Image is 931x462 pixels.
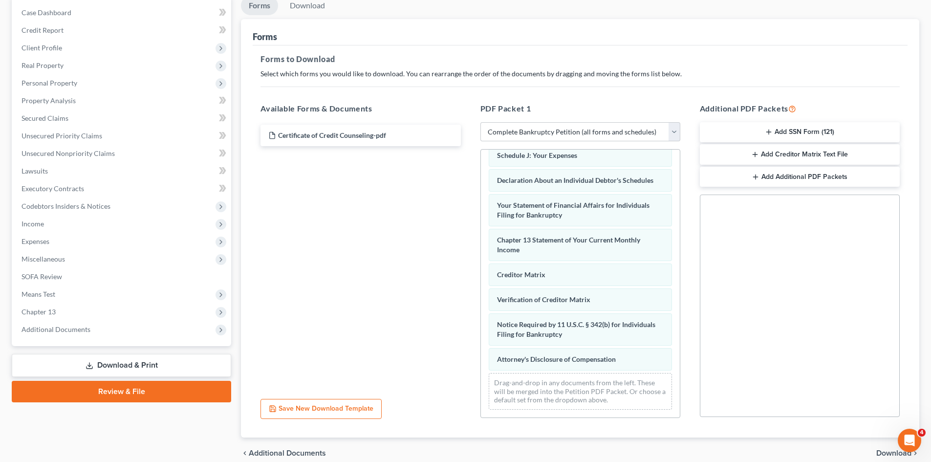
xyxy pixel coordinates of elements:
[22,79,77,87] span: Personal Property
[14,127,231,145] a: Unsecured Priority Claims
[497,201,650,219] span: Your Statement of Financial Affairs for Individuals Filing for Bankruptcy
[260,399,382,419] button: Save New Download Template
[497,355,616,363] span: Attorney's Disclosure of Compensation
[22,202,110,210] span: Codebtors Insiders & Notices
[489,373,672,410] div: Drag-and-drop in any documents from the left. These will be merged into the Petition PDF Packet. ...
[249,449,326,457] span: Additional Documents
[14,22,231,39] a: Credit Report
[14,268,231,286] a: SOFA Review
[22,184,84,193] span: Executory Contracts
[700,122,900,143] button: Add SSN Form (121)
[700,144,900,165] button: Add Creditor Matrix Text File
[497,176,653,184] span: Declaration About an Individual Debtor's Schedules
[22,167,48,175] span: Lawsuits
[253,31,277,43] div: Forms
[497,320,655,338] span: Notice Required by 11 U.S.C. § 342(b) for Individuals Filing for Bankruptcy
[22,61,64,69] span: Real Property
[700,167,900,187] button: Add Additional PDF Packets
[14,92,231,110] a: Property Analysis
[22,96,76,105] span: Property Analysis
[22,44,62,52] span: Client Profile
[260,103,460,114] h5: Available Forms & Documents
[911,449,919,457] i: chevron_right
[14,180,231,198] a: Executory Contracts
[918,429,926,437] span: 4
[22,308,56,316] span: Chapter 13
[497,295,590,304] span: Verification of Creditor Matrix
[22,149,115,157] span: Unsecured Nonpriority Claims
[14,4,231,22] a: Case Dashboard
[278,131,386,139] span: Certificate of Credit Counseling-pdf
[497,236,640,254] span: Chapter 13 Statement of Your Current Monthly Income
[260,53,900,65] h5: Forms to Download
[22,132,102,140] span: Unsecured Priority Claims
[14,110,231,127] a: Secured Claims
[14,145,231,162] a: Unsecured Nonpriority Claims
[497,270,545,279] span: Creditor Matrix
[12,381,231,402] a: Review & File
[241,449,326,457] a: chevron_left Additional Documents
[22,272,62,281] span: SOFA Review
[14,162,231,180] a: Lawsuits
[241,449,249,457] i: chevron_left
[497,151,577,159] span: Schedule J: Your Expenses
[22,26,64,34] span: Credit Report
[876,449,911,457] span: Download
[22,325,90,333] span: Additional Documents
[876,449,919,457] button: Download chevron_right
[22,114,68,122] span: Secured Claims
[22,220,44,228] span: Income
[898,429,921,452] iframe: Intercom live chat
[22,8,71,17] span: Case Dashboard
[22,255,65,263] span: Miscellaneous
[480,103,680,114] h5: PDF Packet 1
[22,290,55,298] span: Means Test
[700,103,900,114] h5: Additional PDF Packets
[22,237,49,245] span: Expenses
[260,69,900,79] p: Select which forms you would like to download. You can rearrange the order of the documents by dr...
[12,354,231,377] a: Download & Print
